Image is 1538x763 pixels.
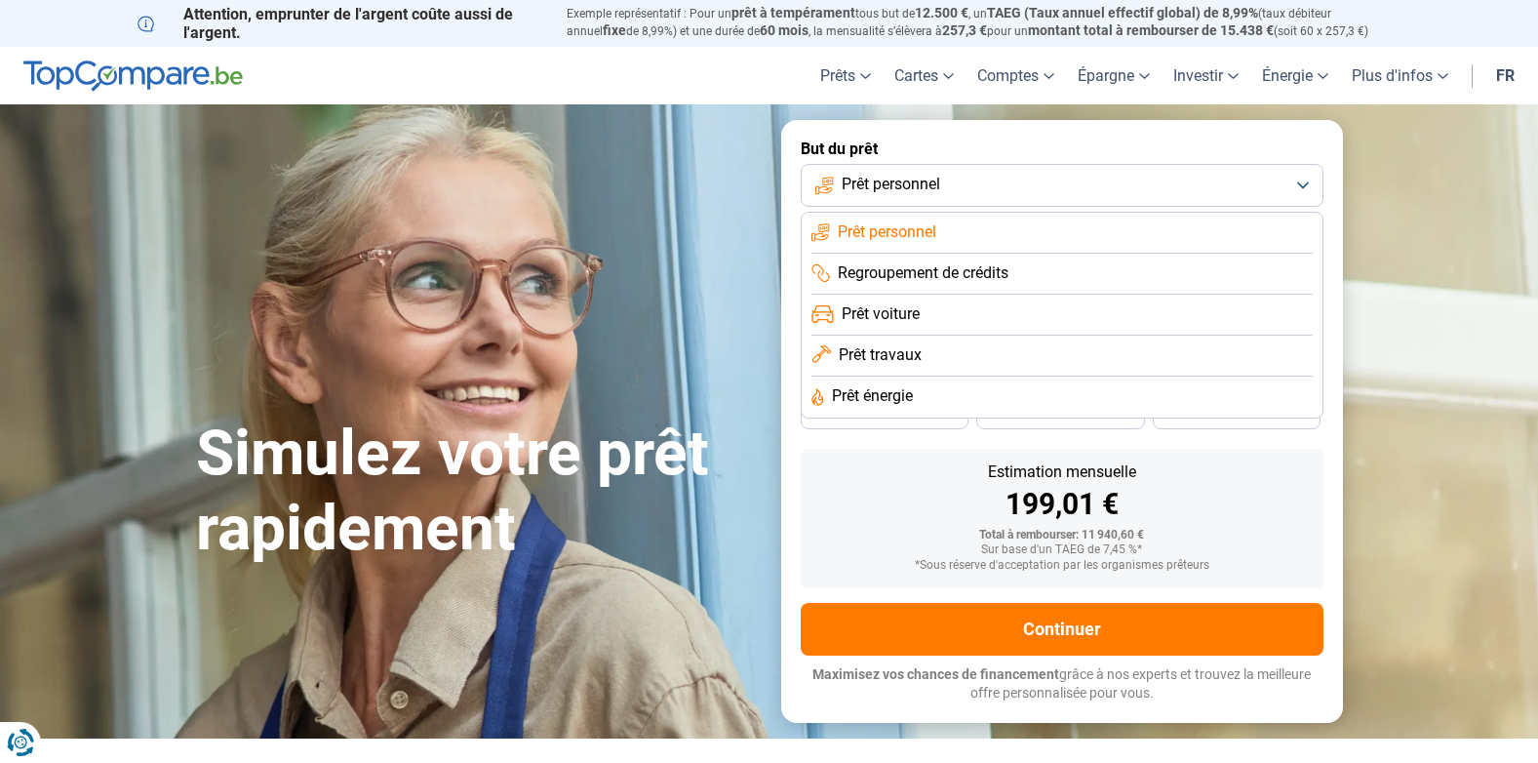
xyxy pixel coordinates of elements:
div: Sur base d'un TAEG de 7,45 %* [816,543,1308,557]
span: Maximisez vos chances de financement [812,666,1059,682]
span: 36 mois [863,409,906,421]
label: But du prêt [801,140,1323,158]
a: fr [1484,47,1526,104]
span: Regroupement de crédits [838,262,1008,284]
a: Prêts [808,47,883,104]
a: Épargne [1066,47,1162,104]
span: Prêt travaux [839,344,922,366]
span: montant total à rembourser de 15.438 € [1028,22,1274,38]
p: Exemple représentatif : Pour un tous but de , un (taux débiteur annuel de 8,99%) et une durée de ... [567,5,1401,40]
span: Prêt voiture [842,303,920,325]
button: Prêt personnel [801,164,1323,207]
div: Estimation mensuelle [816,464,1308,480]
a: Investir [1162,47,1250,104]
span: prêt à tempérament [731,5,855,20]
span: TAEG (Taux annuel effectif global) de 8,99% [987,5,1258,20]
span: Prêt énergie [832,385,913,407]
button: Continuer [801,603,1323,656]
div: *Sous réserve d'acceptation par les organismes prêteurs [816,559,1308,573]
span: 257,3 € [942,22,987,38]
h1: Simulez votre prêt rapidement [196,417,758,567]
p: grâce à nos experts et trouvez la meilleure offre personnalisée pour vous. [801,665,1323,703]
img: TopCompare [23,60,243,92]
span: 60 mois [760,22,808,38]
a: Plus d'infos [1340,47,1460,104]
div: Total à rembourser: 11 940,60 € [816,529,1308,542]
span: Prêt personnel [838,221,936,243]
span: Prêt personnel [842,174,940,195]
a: Énergie [1250,47,1340,104]
div: 199,01 € [816,490,1308,519]
a: Cartes [883,47,966,104]
a: Comptes [966,47,1066,104]
span: 12.500 € [915,5,968,20]
span: fixe [603,22,626,38]
p: Attention, emprunter de l'argent coûte aussi de l'argent. [138,5,543,42]
span: 24 mois [1215,409,1258,421]
span: 30 mois [1039,409,1082,421]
